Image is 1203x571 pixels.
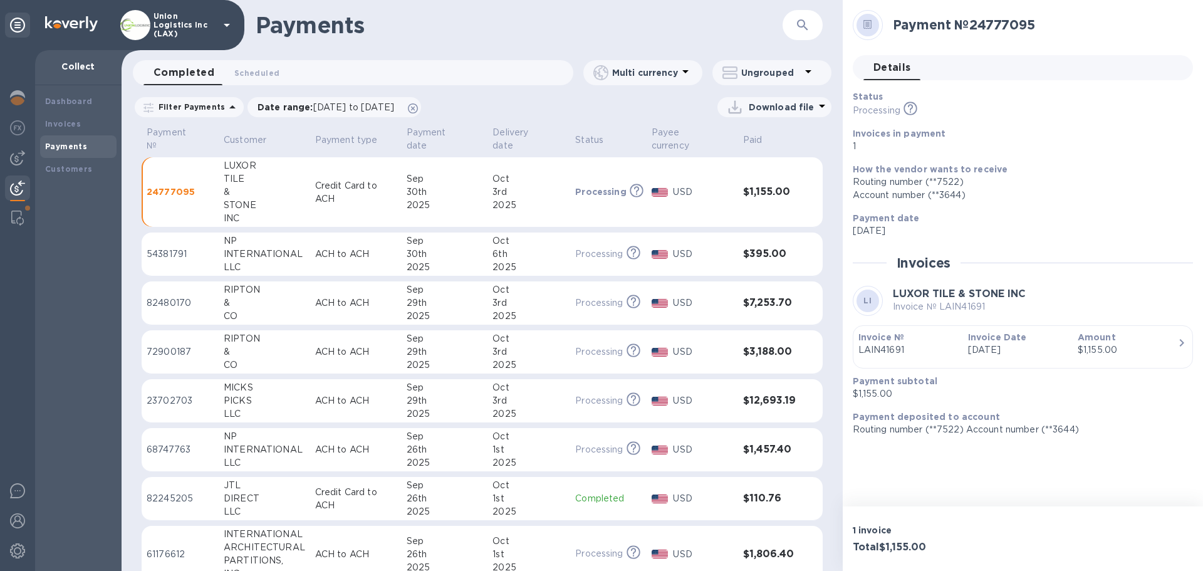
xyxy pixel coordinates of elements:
div: 6th [492,248,565,261]
p: Delivery date [492,126,549,152]
div: Date range:[DATE] to [DATE] [247,97,421,117]
div: INTERNATIONAL [224,443,305,456]
p: $1,155.00 [853,387,1183,401]
div: LUXOR [224,159,305,172]
b: Payment subtotal [853,376,937,386]
img: USD [652,188,669,197]
span: Customer [224,134,283,147]
h1: Payments [256,12,783,38]
p: USD [673,548,732,561]
p: USD [673,248,732,261]
p: USD [673,186,732,199]
div: Oct [492,430,565,443]
div: 2025 [407,359,483,372]
b: How the vendor wants to receive [853,164,1008,174]
div: 2025 [407,310,483,323]
div: 1st [492,492,565,505]
div: 2025 [492,456,565,469]
p: 61176612 [147,548,214,561]
p: Processing [575,443,623,456]
b: LUXOR TILE & STONE INC [893,288,1026,300]
b: Payment date [853,213,920,223]
div: LLC [224,456,305,469]
p: Routing number (**7522) Account number (**3644) [853,423,1183,436]
p: Download file [749,101,815,113]
span: Payment type [315,134,394,147]
div: Account number (**3644) [853,189,1183,202]
h3: $110.76 [743,493,798,505]
p: Filter Payments [154,102,225,112]
div: 3rd [492,186,565,199]
img: USD [652,550,669,558]
h3: $1,155.00 [743,186,798,198]
img: USD [652,250,669,259]
h3: $395.00 [743,248,798,260]
div: Oct [492,283,565,296]
h2: Payment № 24777095 [893,17,1183,33]
div: Routing number (**7522) [853,175,1183,189]
img: USD [652,495,669,503]
p: Payment date [407,126,467,152]
img: USD [652,397,669,406]
h3: $12,693.19 [743,395,798,407]
div: NP [224,234,305,248]
p: Date range : [258,101,400,113]
p: Paid [743,134,763,147]
div: $1,155.00 [1078,343,1177,357]
div: 1st [492,443,565,456]
div: Sep [407,283,483,296]
div: 29th [407,345,483,359]
b: Payments [45,142,87,151]
p: ACH to ACH [315,394,397,407]
p: USD [673,492,732,505]
div: INC [224,212,305,225]
div: 2025 [407,261,483,274]
p: USD [673,394,732,407]
span: Payment date [407,126,483,152]
div: 2025 [492,310,565,323]
p: 23702703 [147,394,214,407]
img: USD [652,348,669,357]
p: 1 invoice [853,524,1018,537]
p: USD [673,296,732,310]
div: CO [224,310,305,323]
span: Delivery date [492,126,565,152]
p: 82245205 [147,492,214,505]
p: Processing [575,547,623,560]
div: DIRECT [224,492,305,505]
b: Payment deposited to account [853,412,1000,422]
h3: Total $1,155.00 [853,542,1018,553]
span: Completed [154,64,214,81]
div: INTERNATIONAL [224,248,305,261]
b: Customers [45,164,93,174]
div: LLC [224,505,305,518]
div: Sep [407,381,483,394]
p: ACH to ACH [315,296,397,310]
div: 2025 [407,407,483,421]
p: 72900187 [147,345,214,359]
p: 54381791 [147,248,214,261]
div: 2025 [407,199,483,212]
div: RIPTON [224,332,305,345]
p: USD [673,345,732,359]
div: INTERNATIONAL [224,528,305,541]
p: 24777095 [147,186,214,198]
span: Details [873,59,911,76]
div: JTL [224,479,305,492]
div: 2025 [407,456,483,469]
div: 2025 [492,261,565,274]
div: 29th [407,394,483,407]
p: [DATE] [853,224,1183,238]
div: 2025 [492,359,565,372]
p: Invoice № LAIN41691 [893,300,1026,313]
div: STONE [224,199,305,212]
p: Processing [575,345,623,359]
img: USD [652,299,669,308]
p: USD [673,443,732,456]
div: 3rd [492,394,565,407]
div: Sep [407,234,483,248]
b: Invoices [45,119,81,128]
p: Processing [575,248,623,261]
img: Foreign exchange [10,120,25,135]
b: Invoices in payment [853,128,946,139]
